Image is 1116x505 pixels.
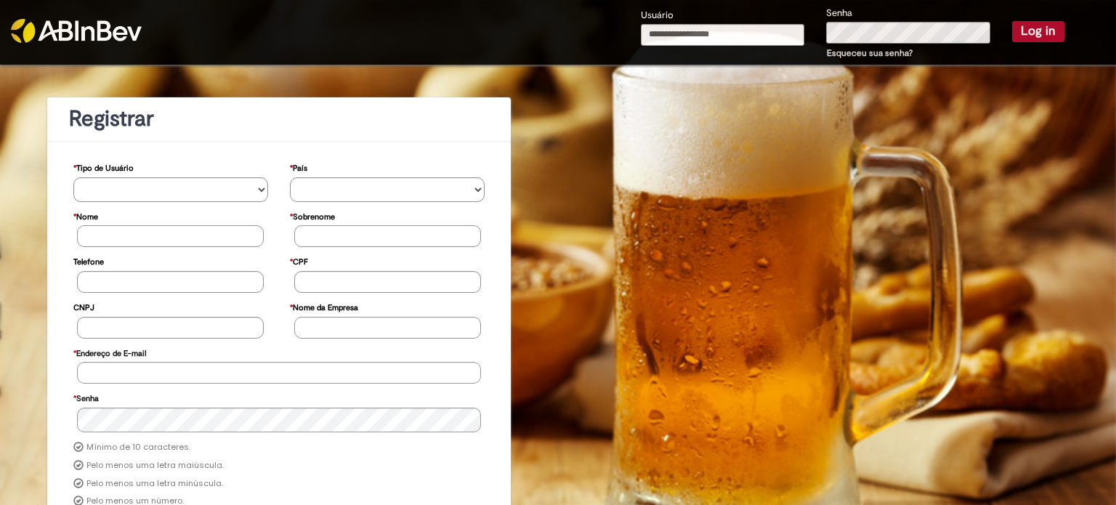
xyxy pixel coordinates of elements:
img: ABInbev-white.png [11,19,142,43]
label: Sobrenome [290,205,335,226]
h1: Registrar [69,107,489,131]
label: Pelo menos uma letra maiúscula. [86,460,224,472]
label: País [290,156,307,177]
label: Pelo menos uma letra minúscula. [86,478,223,490]
a: Esqueceu sua senha? [827,47,913,59]
label: Tipo de Usuário [73,156,134,177]
button: Log in [1012,21,1064,41]
label: CPF [290,250,308,271]
label: Nome da Empresa [290,296,358,317]
label: Telefone [73,250,104,271]
label: Endereço de E-mail [73,342,146,363]
label: CNPJ [73,296,94,317]
label: Senha [73,387,99,408]
label: Mínimo de 10 caracteres. [86,442,190,453]
label: Nome [73,205,98,226]
label: Usuário [641,9,674,23]
label: Senha [826,7,852,20]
